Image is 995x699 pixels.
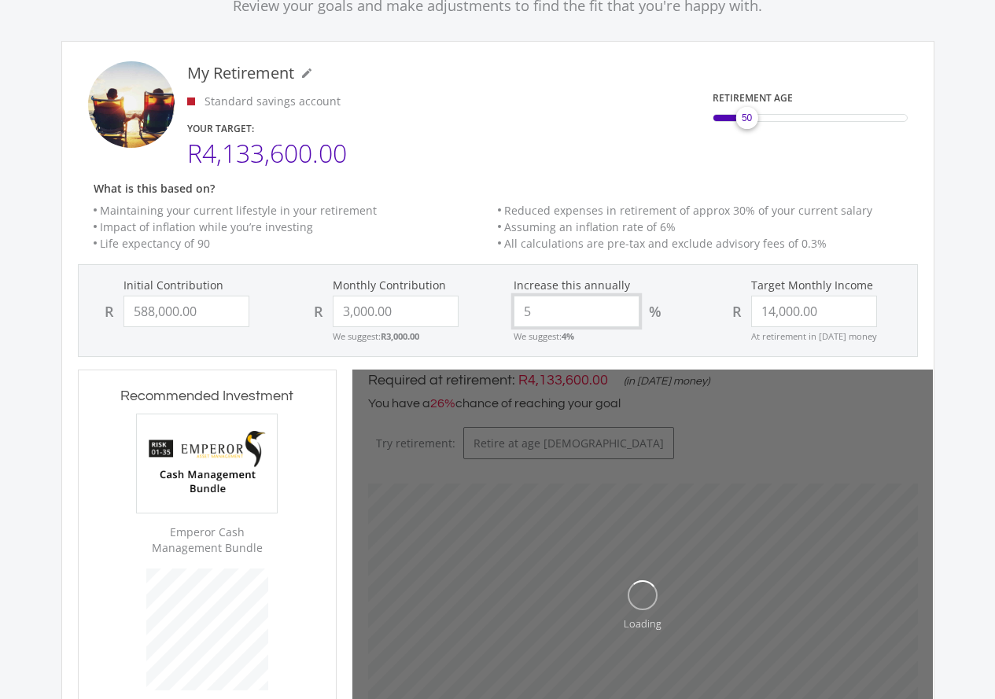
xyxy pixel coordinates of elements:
img: Emperor%20Cash%20Management%20Bundle.png [137,414,277,513]
li: Assuming an inflation rate of 6% [498,219,902,235]
li: All calculations are pre-tax and exclude advisory fees of 0.3% [498,235,902,252]
div: R [105,302,114,321]
li: Life expectancy of 90 [94,235,498,252]
div: RETIREMENT AGE [713,91,908,105]
div: R [314,302,323,321]
li: Impact of inflation while you’re investing [94,219,498,235]
h3: Recommended Investment [94,385,321,407]
small: We suggest: [514,330,574,342]
p: Standard savings account [205,93,341,109]
li: Maintaining your current lifestyle in your retirement [94,202,498,219]
div: Loading [624,616,661,631]
div: Emperor Cash Management Bundle [136,524,278,556]
i: mode_edit [300,67,313,79]
small: We suggest: [304,330,419,342]
button: mode_edit [294,61,319,85]
div: R [732,302,742,321]
small: At retirement in [DATE] money [737,330,877,342]
h6: What is this based on? [62,182,934,196]
div: % [649,302,661,321]
strong: 4% [562,330,574,342]
label: Monthly Contribution [304,278,482,292]
div: My Retirement [187,61,294,85]
label: Initial Contribution [95,278,273,292]
label: Target Monthly Income [723,278,901,292]
div: R4,133,600.00 [187,143,482,164]
strong: R3,000.00 [381,330,419,342]
li: Reduced expenses in retirement of approx 30% of your current salary [498,202,902,219]
label: Increase this annually [514,278,691,292]
div: YOUR TARGET: [187,122,482,136]
img: oval.svg [628,580,658,610]
span: 50 [742,111,752,125]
